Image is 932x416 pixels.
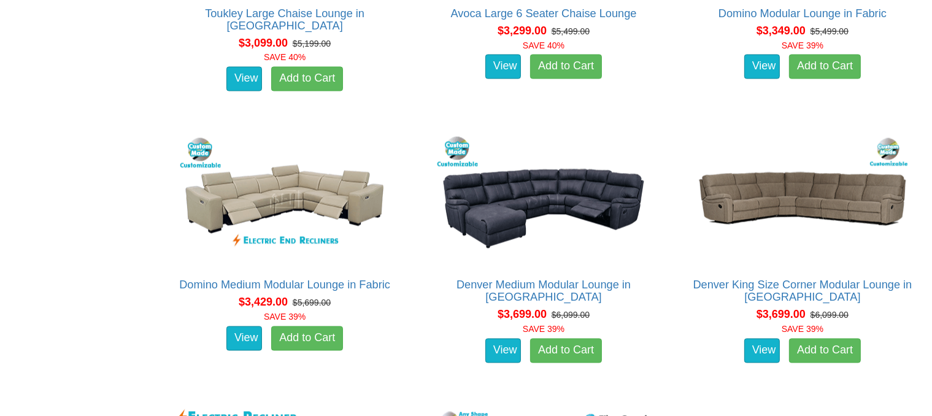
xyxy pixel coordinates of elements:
[789,339,861,363] a: Add to Cart
[293,39,331,48] del: $5,199.00
[782,40,823,50] font: SAVE 39%
[451,7,637,20] a: Avoca Large 6 Seater Chaise Lounge
[271,326,343,351] a: Add to Cart
[433,132,654,267] img: Denver Medium Modular Lounge in Fabric
[693,279,912,304] a: Denver King Size Corner Modular Lounge in [GEOGRAPHIC_DATA]
[552,310,590,320] del: $6,099.00
[293,298,331,308] del: $5,699.00
[485,55,521,79] a: View
[264,312,306,322] font: SAVE 39%
[782,325,823,334] font: SAVE 39%
[530,339,602,363] a: Add to Cart
[179,279,390,291] a: Domino Medium Modular Lounge in Fabric
[498,25,547,37] span: $3,299.00
[174,132,395,267] img: Domino Medium Modular Lounge in Fabric
[757,309,806,321] span: $3,699.00
[239,37,288,49] span: $3,099.00
[552,26,590,36] del: $5,499.00
[789,55,861,79] a: Add to Cart
[811,26,849,36] del: $5,499.00
[239,296,288,309] span: $3,429.00
[523,325,564,334] font: SAVE 39%
[692,132,913,267] img: Denver King Size Corner Modular Lounge in Fabric
[757,25,806,37] span: $3,349.00
[485,339,521,363] a: View
[205,7,364,32] a: Toukley Large Chaise Lounge in [GEOGRAPHIC_DATA]
[271,67,343,91] a: Add to Cart
[744,339,780,363] a: View
[523,40,564,50] font: SAVE 40%
[718,7,887,20] a: Domino Modular Lounge in Fabric
[530,55,602,79] a: Add to Cart
[226,326,262,351] a: View
[744,55,780,79] a: View
[264,53,306,63] font: SAVE 40%
[456,279,631,304] a: Denver Medium Modular Lounge in [GEOGRAPHIC_DATA]
[226,67,262,91] a: View
[811,310,849,320] del: $6,099.00
[498,309,547,321] span: $3,699.00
